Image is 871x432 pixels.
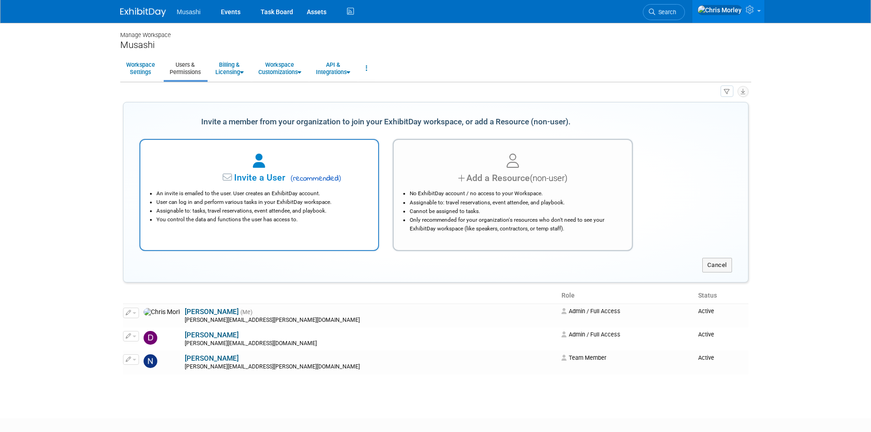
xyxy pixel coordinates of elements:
span: (non-user) [530,173,567,183]
div: [PERSON_NAME][EMAIL_ADDRESS][PERSON_NAME][DOMAIN_NAME] [185,317,556,324]
button: Cancel [702,258,732,272]
span: Admin / Full Access [561,331,620,338]
a: [PERSON_NAME] [185,354,239,363]
li: An invite is emailed to the user. User creates an ExhibitDay account. [156,189,367,198]
span: Musashi [177,8,201,16]
span: Active [698,331,714,338]
img: Nicholas Meng [144,354,157,368]
img: Daniel Agar [144,331,157,345]
span: ( [290,174,293,182]
li: Assignable to: tasks, travel reservations, event attendee, and playbook. [156,207,367,215]
img: Chris Morley [144,308,180,316]
div: [PERSON_NAME][EMAIL_ADDRESS][DOMAIN_NAME] [185,340,556,347]
span: recommended [288,173,341,184]
a: API &Integrations [310,57,356,80]
a: WorkspaceCustomizations [252,57,307,80]
span: ) [339,174,342,182]
span: Invite a User [177,172,285,183]
a: Search [643,4,685,20]
li: No ExhibitDay account / no access to your Workspace. [410,189,620,198]
li: You control the data and functions the user has access to. [156,215,367,224]
div: [PERSON_NAME][EMAIL_ADDRESS][PERSON_NAME][DOMAIN_NAME] [185,363,556,371]
div: Manage Workspace [120,23,751,39]
li: Assignable to: travel reservations, event attendee, and playbook. [410,198,620,207]
th: Role [558,288,695,304]
a: Users &Permissions [164,57,207,80]
div: Add a Resource [405,171,620,185]
li: User can log in and perform various tasks in your ExhibitDay workspace. [156,198,367,207]
img: Chris Morley [697,5,742,15]
a: WorkspaceSettings [120,57,161,80]
span: Active [698,308,714,315]
span: Search [655,9,676,16]
div: Musashi [120,39,751,51]
li: Cannot be assigned to tasks. [410,207,620,216]
div: Invite a member from your organization to join your ExhibitDay workspace, or add a Resource (non-... [139,112,633,132]
a: Billing &Licensing [209,57,250,80]
th: Status [695,288,748,304]
span: Active [698,354,714,361]
img: ExhibitDay [120,8,166,17]
a: [PERSON_NAME] [185,308,239,316]
span: Admin / Full Access [561,308,620,315]
span: (Me) [240,309,252,315]
span: Team Member [561,354,606,361]
a: [PERSON_NAME] [185,331,239,339]
li: Only recommended for your organization's resources who don't need to see your ExhibitDay workspac... [410,216,620,233]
